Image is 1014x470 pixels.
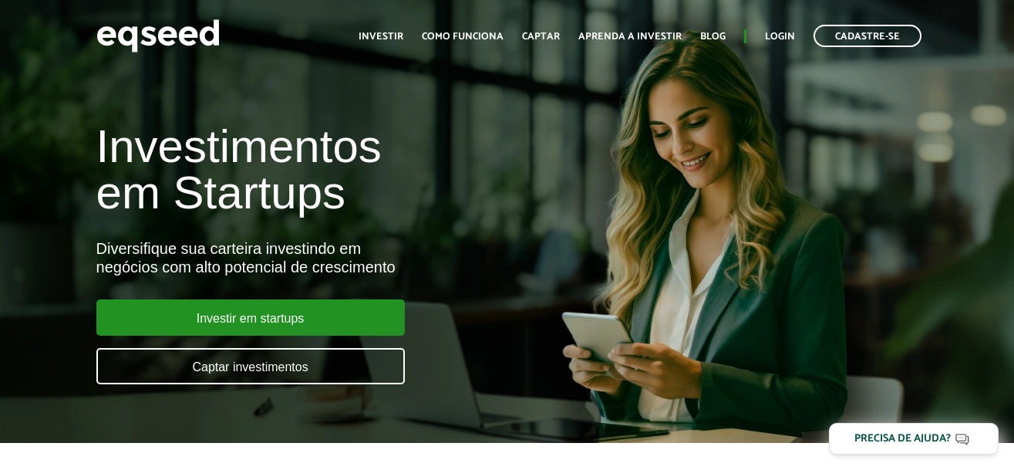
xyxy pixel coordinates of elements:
[96,123,581,216] h1: Investimentos em Startups
[578,32,682,42] a: Aprenda a investir
[522,32,560,42] a: Captar
[96,15,220,56] img: EqSeed
[422,32,504,42] a: Como funciona
[96,239,581,276] div: Diversifique sua carteira investindo em negócios com alto potencial de crescimento
[814,25,921,47] a: Cadastre-se
[96,299,405,336] a: Investir em startups
[96,348,405,384] a: Captar investimentos
[359,32,403,42] a: Investir
[700,32,726,42] a: Blog
[765,32,795,42] a: Login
